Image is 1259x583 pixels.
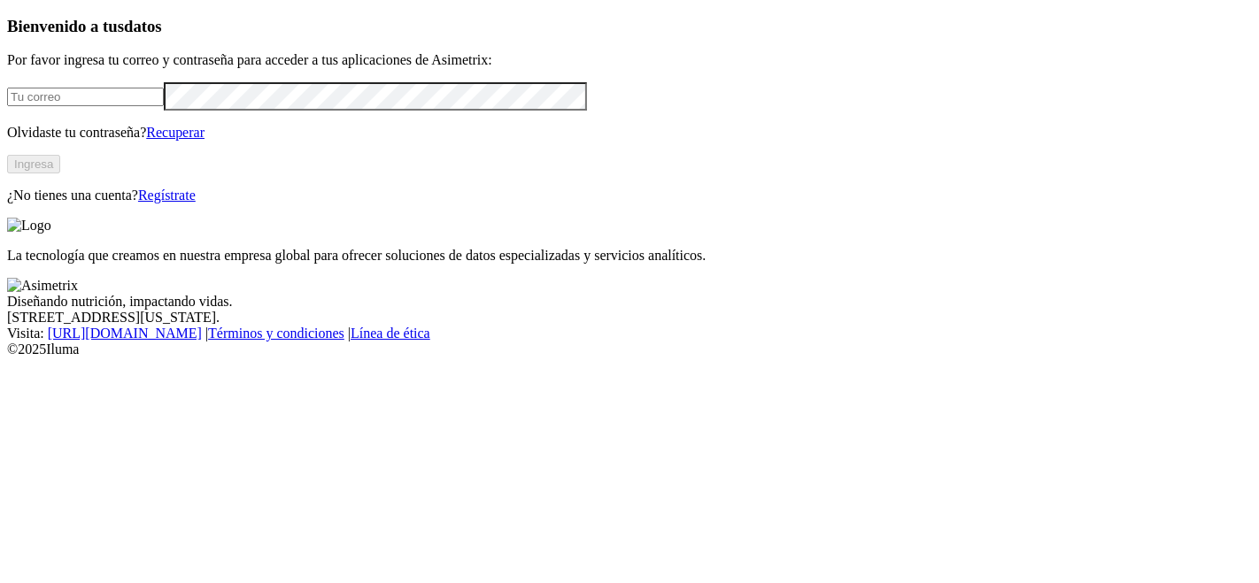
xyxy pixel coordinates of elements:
div: Diseñando nutrición, impactando vidas. [7,294,1252,310]
input: Tu correo [7,88,164,106]
p: Olvidaste tu contraseña? [7,125,1252,141]
div: © 2025 Iluma [7,341,1252,357]
div: [STREET_ADDRESS][US_STATE]. [7,310,1252,326]
a: Recuperar [146,125,205,140]
h3: Bienvenido a tus [7,17,1252,36]
img: Logo [7,218,51,234]
a: Regístrate [138,188,196,203]
p: La tecnología que creamos en nuestra empresa global para ofrecer soluciones de datos especializad... [7,248,1252,264]
button: Ingresa [7,155,60,173]
span: datos [124,17,162,35]
a: [URL][DOMAIN_NAME] [48,326,202,341]
p: ¿No tienes una cuenta? [7,188,1252,203]
p: Por favor ingresa tu correo y contraseña para acceder a tus aplicaciones de Asimetrix: [7,52,1252,68]
img: Asimetrix [7,278,78,294]
a: Línea de ética [351,326,430,341]
a: Términos y condiciones [208,326,344,341]
div: Visita : | | [7,326,1252,341]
